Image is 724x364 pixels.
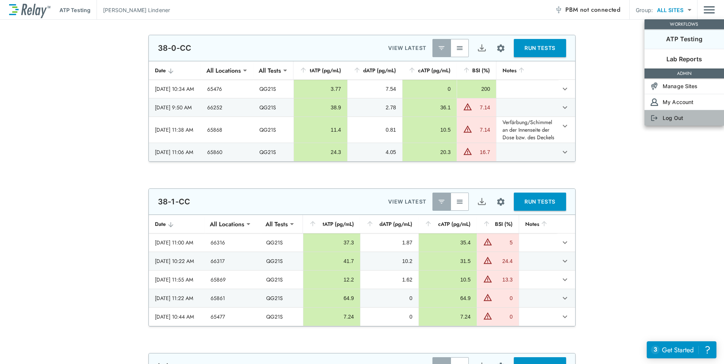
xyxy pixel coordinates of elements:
[646,21,722,28] p: WORKFLOWS
[666,54,702,64] p: Lab Reports
[651,114,658,122] img: Log Out Icon
[647,341,716,358] iframe: Resource center
[666,34,702,44] p: ATP Testing
[663,82,698,90] p: Manage Sites
[663,98,693,106] p: My Account
[646,70,722,77] p: ADMIN
[651,82,658,90] img: Sites
[663,114,683,122] p: Log Out
[651,98,658,106] img: Account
